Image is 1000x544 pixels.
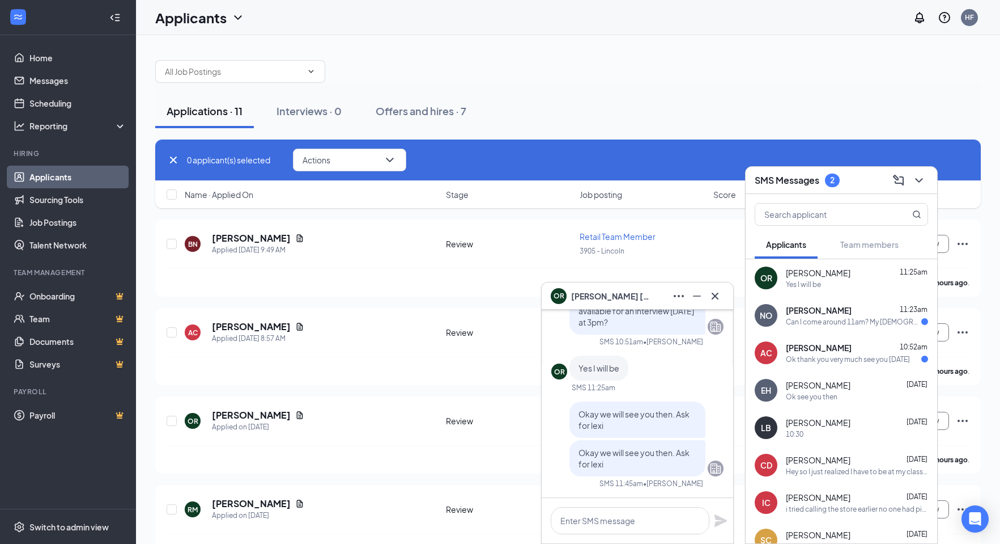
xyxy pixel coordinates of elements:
div: Offers and hires · 7 [376,104,466,118]
div: RM [188,505,198,515]
span: [PERSON_NAME] [786,454,850,466]
svg: Cross [167,153,180,167]
div: Applied on [DATE] [212,421,304,433]
span: [DATE] [907,492,927,501]
div: Hiring [14,149,124,158]
div: Hey so I just realized I have to be at my class for 1 [DATE] so I can't [DATE] [786,467,928,476]
svg: WorkstreamLogo [12,11,24,23]
span: Okay we will see you then. Ask for lexi [578,448,690,469]
svg: Plane [714,514,727,528]
span: [PERSON_NAME] [786,417,850,428]
h5: [PERSON_NAME] [212,232,291,244]
a: Talent Network [29,234,126,256]
span: 3905 - Lincoln [580,247,624,255]
div: Can I come around 11am? My [DEMOGRAPHIC_DATA] has a dentist appt to have 2 teeth pulled. [786,317,921,327]
svg: ChevronDown [307,67,316,76]
input: All Job Postings [165,65,302,78]
div: Review [446,504,573,515]
span: [PERSON_NAME] [786,305,852,316]
span: 11:25am [900,268,927,276]
h5: [PERSON_NAME] [212,321,291,333]
div: Yes I will be [786,280,821,289]
h5: [PERSON_NAME] [212,409,291,421]
span: • [PERSON_NAME] [643,479,703,488]
span: Applicants [766,239,806,250]
span: Retail Team Member [580,231,656,242]
div: IC [762,497,771,508]
svg: ComposeMessage [892,174,905,187]
div: OR [188,416,198,426]
div: Review [446,238,573,250]
svg: Document [295,322,304,331]
b: 2 hours ago [930,279,968,287]
span: 10:52am [900,343,927,351]
svg: Ellipses [672,289,686,303]
span: 0 applicant(s) selected [187,154,270,166]
a: SurveysCrown [29,353,126,376]
span: [DATE] [907,530,927,538]
svg: Collapse [109,12,121,23]
span: Yes I will be [578,363,619,373]
div: LB [761,422,771,433]
div: AC [760,347,772,359]
div: Team Management [14,268,124,277]
div: Applications · 11 [167,104,242,118]
svg: Document [295,499,304,508]
div: Ok see you then [786,392,837,402]
div: SMS 11:25am [572,383,615,393]
div: Reporting [29,120,127,132]
div: Interviews · 0 [276,104,342,118]
div: NO [760,310,772,321]
input: Search applicant [755,204,890,225]
span: [PERSON_NAME] [786,529,850,541]
button: Ellipses [670,287,688,305]
svg: Analysis [14,120,25,132]
div: BN [188,239,198,249]
button: Cross [706,287,724,305]
svg: Minimize [690,289,704,303]
div: 10:30 [786,429,803,439]
div: OR [760,272,772,284]
span: Score [713,189,736,200]
svg: Ellipses [956,326,969,339]
b: 3 hours ago [930,367,968,376]
h5: [PERSON_NAME] [212,497,291,510]
a: DocumentsCrown [29,330,126,353]
span: 11:23am [900,305,927,314]
a: TeamCrown [29,307,126,330]
h3: SMS Messages [755,174,819,187]
span: [PERSON_NAME] [786,342,852,353]
a: PayrollCrown [29,404,126,427]
svg: Settings [14,521,25,533]
span: [DATE] [907,380,927,389]
div: Payroll [14,387,124,397]
div: Switch to admin view [29,521,109,533]
svg: MagnifyingGlass [912,210,921,219]
span: Name · Applied On [185,189,253,200]
svg: ChevronDown [383,153,397,167]
svg: Document [295,411,304,420]
svg: Ellipses [956,503,969,516]
svg: ChevronDown [231,11,245,24]
a: OnboardingCrown [29,285,126,307]
span: Actions [303,156,330,164]
a: Messages [29,69,126,92]
div: AC [188,328,198,338]
div: EH [761,385,771,396]
svg: Company [709,320,722,334]
a: Home [29,47,126,69]
span: Okay we will see you then. Ask for lexi [578,409,690,431]
svg: QuestionInfo [938,11,951,24]
span: [PERSON_NAME] [786,492,850,503]
div: CD [760,459,772,471]
button: ActionsChevronDown [293,149,406,171]
span: [PERSON_NAME] [786,379,850,391]
div: 2 [830,175,835,185]
svg: Ellipses [956,237,969,251]
button: Minimize [688,287,706,305]
div: Ok thank you very much see you [DATE] [786,355,910,364]
span: [DATE] [907,455,927,463]
a: Applicants [29,166,126,188]
span: • [PERSON_NAME] [643,337,703,347]
svg: Document [295,234,304,243]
